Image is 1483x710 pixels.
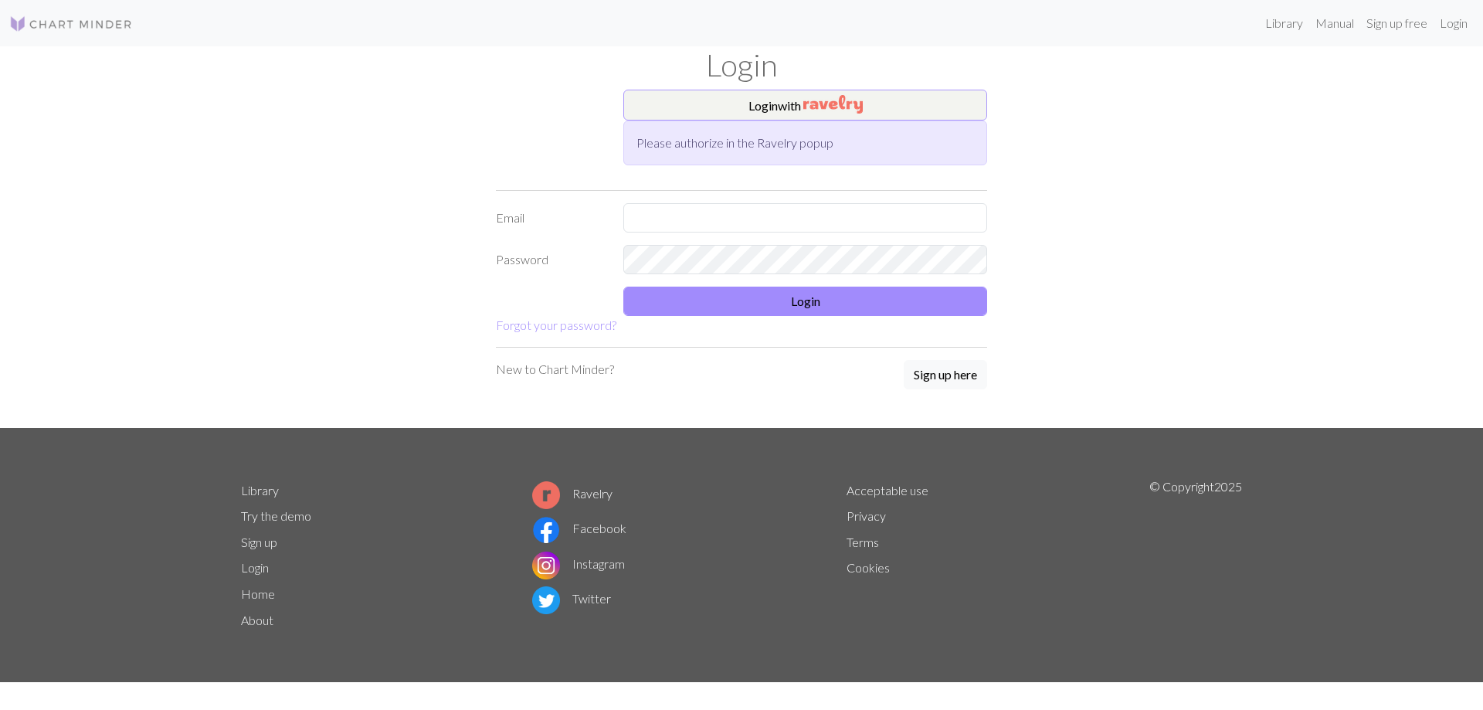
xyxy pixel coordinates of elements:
img: Facebook logo [532,516,560,544]
a: Facebook [532,521,626,535]
a: Cookies [847,560,890,575]
a: Terms [847,535,879,549]
img: Logo [9,15,133,33]
a: Acceptable use [847,483,928,498]
img: Ravelry [803,95,863,114]
a: Privacy [847,508,886,523]
a: Sign up free [1360,8,1434,39]
img: Ravelry logo [532,481,560,509]
button: Login [623,287,987,316]
img: Instagram logo [532,552,560,579]
a: Login [241,560,269,575]
a: Forgot your password? [496,318,616,332]
label: Email [487,203,614,233]
a: Library [1259,8,1309,39]
a: Try the demo [241,508,311,523]
button: Sign up here [904,360,987,389]
a: Home [241,586,275,601]
a: Manual [1309,8,1360,39]
label: Password [487,245,614,274]
a: Login [1434,8,1474,39]
button: Loginwith [623,90,987,121]
p: New to Chart Minder? [496,360,614,379]
img: Twitter logo [532,586,560,614]
a: About [241,613,273,627]
a: Ravelry [532,486,613,501]
a: Sign up here [904,360,987,391]
h1: Login [232,46,1251,83]
div: Please authorize in the Ravelry popup [623,121,987,165]
p: © Copyright 2025 [1149,477,1242,634]
a: Instagram [532,556,625,571]
a: Sign up [241,535,277,549]
a: Twitter [532,591,611,606]
a: Library [241,483,279,498]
